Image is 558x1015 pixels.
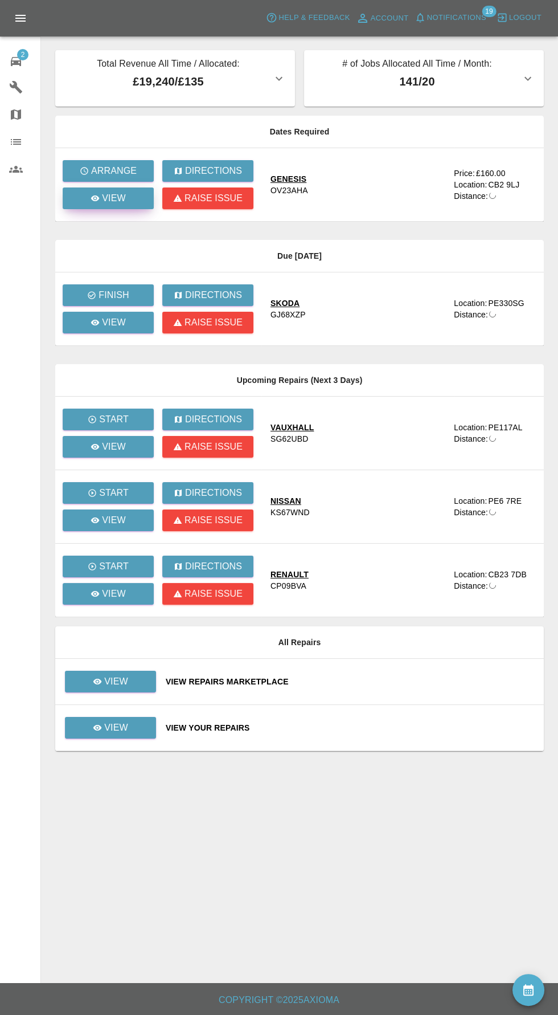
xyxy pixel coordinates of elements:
span: Account [371,12,409,25]
a: SKODAGJ68XZP [270,297,445,320]
a: RENAULTCP09BVA [270,569,445,592]
button: Open drawer [7,5,34,32]
div: PE330SG [488,297,524,309]
div: NISSAN [270,495,310,507]
button: Raise issue [162,583,253,605]
button: Start [63,482,154,504]
button: Directions [162,409,253,430]
a: VAUXHALLSG62UBD [270,422,445,445]
button: Finish [63,284,154,306]
div: Distance: [454,507,488,518]
p: Directions [185,413,242,426]
a: View [63,187,154,209]
button: Directions [162,160,253,182]
th: All Repairs [55,626,544,659]
button: Arrange [63,160,154,182]
p: Arrange [91,164,137,178]
button: Start [63,409,154,430]
div: RENAULT [270,569,309,580]
div: SG62UBD [270,433,308,445]
p: View [102,316,126,329]
p: Raise issue [184,191,243,205]
button: Logout [494,9,544,27]
span: Logout [509,11,541,25]
p: £19,240 / £135 [64,73,272,90]
span: Notifications [427,11,486,25]
div: SKODA [270,297,306,309]
p: Start [99,486,129,500]
p: 141 / 20 [313,73,521,90]
button: Directions [162,556,253,577]
p: Raise issue [184,316,243,329]
div: View Repairs Marketplace [166,676,535,687]
a: View [63,509,154,531]
p: Start [99,413,129,426]
a: Location:PE330SGDistance: [454,297,535,320]
a: View [64,723,157,732]
a: View [64,676,157,686]
div: CP09BVA [270,580,306,592]
button: # of Jobs Allocated All Time / Month:141/20 [304,50,544,107]
div: VAUXHALL [270,422,314,433]
div: Distance: [454,580,488,592]
div: GJ68XZP [270,309,306,320]
a: View [65,717,156,739]
a: Location:CB23 7DBDistance: [454,569,535,592]
p: View [104,675,128,688]
div: Location: [454,422,487,433]
div: £160.00 [476,168,506,179]
div: Location: [454,569,487,580]
div: Price: [454,168,475,179]
span: 2 [17,49,28,60]
a: Location:PE6 7REDistance: [454,495,535,518]
div: Distance: [454,433,488,445]
button: Raise issue [162,312,253,333]
div: Location: [454,179,487,190]
button: availability [512,974,544,1006]
h6: Copyright © 2025 Axioma [9,992,549,1008]
a: View [63,312,154,333]
a: Price:£160.00Location:CB2 9LJDistance: [454,168,535,202]
th: Upcoming Repairs (Next 3 Days) [55,364,544,397]
p: Raise issue [184,587,243,601]
div: PE117AL [488,422,522,433]
p: Directions [185,288,242,302]
button: Help & Feedback [263,9,352,27]
p: View [104,721,128,735]
p: Start [99,560,129,573]
th: Due [DATE] [55,240,544,272]
span: Help & Feedback [278,11,350,25]
button: Raise issue [162,436,253,458]
p: View [102,513,126,527]
div: CB2 9LJ [488,179,519,190]
button: Start [63,556,154,577]
p: Finish [99,288,129,302]
button: Directions [162,284,253,306]
a: View [63,583,154,605]
button: Notifications [412,9,489,27]
div: GENESIS [270,173,308,185]
a: View [63,436,154,458]
p: Directions [185,560,242,573]
button: Raise issue [162,187,253,209]
th: Dates Required [55,116,544,148]
a: View [65,671,156,692]
p: Total Revenue All Time / Allocated: [64,57,272,73]
button: Raise issue [162,509,253,531]
a: GENESISOV23AHA [270,173,445,196]
p: Raise issue [184,440,243,454]
div: PE6 7RE [488,495,522,507]
div: Location: [454,495,487,507]
p: View [102,191,126,205]
p: View [102,587,126,601]
div: KS67WND [270,507,310,518]
a: NISSANKS67WND [270,495,445,518]
button: Total Revenue All Time / Allocated:£19,240/£135 [55,50,295,107]
div: Distance: [454,309,488,320]
button: Directions [162,482,253,504]
span: 19 [482,6,496,17]
p: Directions [185,486,242,500]
a: View Your Repairs [166,722,535,733]
div: CB23 7DB [488,569,526,580]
